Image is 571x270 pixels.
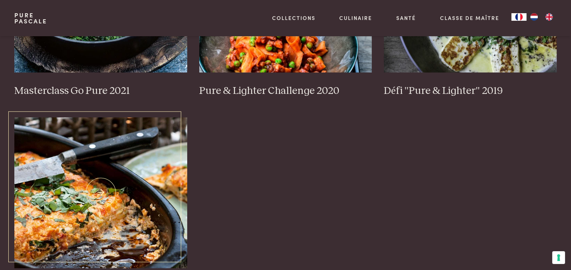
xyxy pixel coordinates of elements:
[272,14,316,22] a: Collections
[14,117,187,268] img: Défi &quot;Pure &amp; Lighter&quot; 2018
[384,84,557,98] h3: Défi "Pure & Lighter" 2019
[199,84,372,98] h3: Pure & Lighter Challenge 2020
[526,13,542,21] a: NL
[511,13,526,21] div: Language
[511,13,557,21] aside: Language selected: Français
[511,13,526,21] a: FR
[396,14,416,22] a: Santé
[14,84,187,98] h3: Masterclass Go Pure 2021
[14,12,47,24] a: PurePascale
[542,13,557,21] a: EN
[440,14,499,22] a: Classe de maître
[526,13,557,21] ul: Language list
[552,251,565,264] button: Vos préférences en matière de consentement pour les technologies de suivi
[339,14,372,22] a: Culinaire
